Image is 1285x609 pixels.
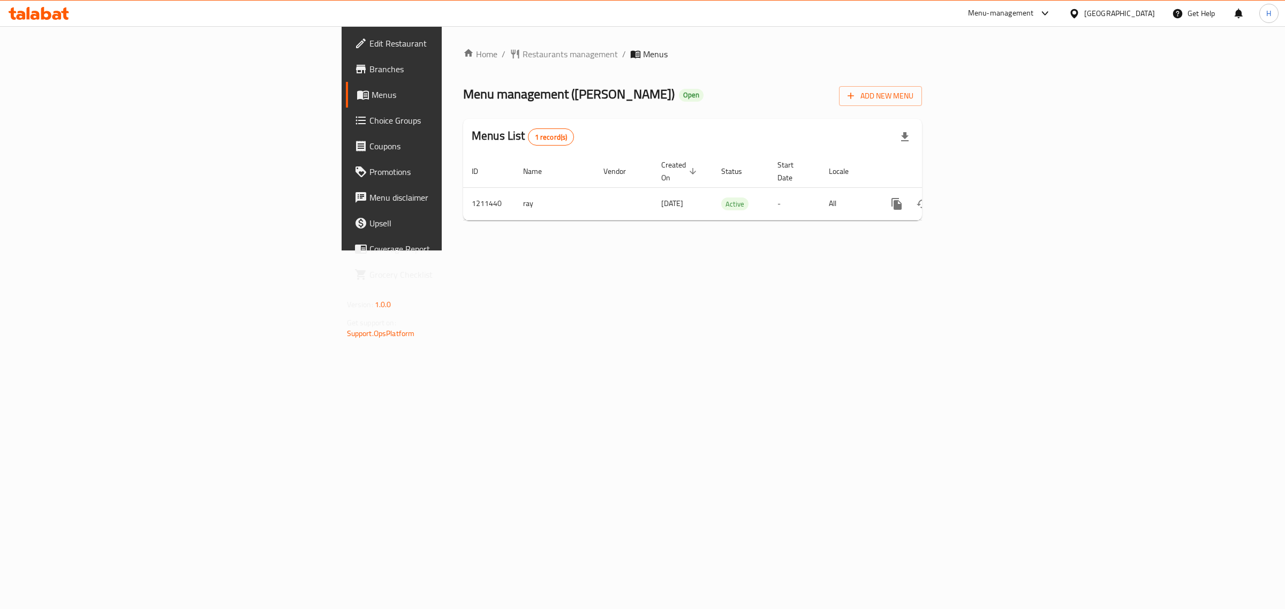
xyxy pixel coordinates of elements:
[375,298,391,311] span: 1.0.0
[523,48,618,60] span: Restaurants management
[369,37,548,50] span: Edit Restaurant
[769,187,820,220] td: -
[777,158,807,184] span: Start Date
[820,187,875,220] td: All
[369,242,548,255] span: Coverage Report
[528,128,575,146] div: Total records count
[472,128,574,146] h2: Menus List
[346,108,556,133] a: Choice Groups
[472,165,492,178] span: ID
[346,133,556,159] a: Coupons
[848,89,913,103] span: Add New Menu
[346,236,556,262] a: Coverage Report
[643,48,668,60] span: Menus
[372,88,548,101] span: Menus
[369,268,548,281] span: Grocery Checklist
[661,158,700,184] span: Created On
[347,326,415,340] a: Support.OpsPlatform
[346,185,556,210] a: Menu disclaimer
[369,165,548,178] span: Promotions
[528,132,574,142] span: 1 record(s)
[369,63,548,75] span: Branches
[968,7,1034,20] div: Menu-management
[369,217,548,230] span: Upsell
[884,191,910,217] button: more
[1266,7,1271,19] span: H
[603,165,640,178] span: Vendor
[829,165,863,178] span: Locale
[721,165,756,178] span: Status
[346,210,556,236] a: Upsell
[679,90,704,100] span: Open
[523,165,556,178] span: Name
[369,191,548,204] span: Menu disclaimer
[346,56,556,82] a: Branches
[839,86,922,106] button: Add New Menu
[369,140,548,153] span: Coupons
[347,298,373,311] span: Version:
[679,89,704,102] div: Open
[346,262,556,287] a: Grocery Checklist
[346,159,556,185] a: Promotions
[369,114,548,127] span: Choice Groups
[892,124,918,150] div: Export file
[1084,7,1155,19] div: [GEOGRAPHIC_DATA]
[463,48,922,60] nav: breadcrumb
[622,48,626,60] li: /
[463,155,995,220] table: enhanced table
[721,198,749,210] span: Active
[347,316,396,330] span: Get support on:
[661,196,683,210] span: [DATE]
[875,155,995,188] th: Actions
[346,82,556,108] a: Menus
[346,31,556,56] a: Edit Restaurant
[510,48,618,60] a: Restaurants management
[463,82,675,106] span: Menu management ( [PERSON_NAME] )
